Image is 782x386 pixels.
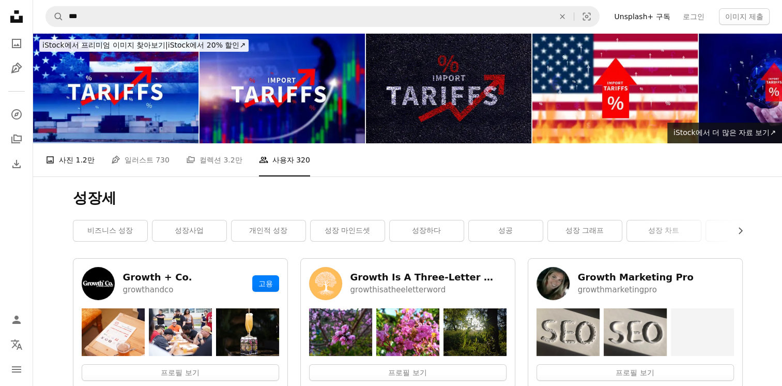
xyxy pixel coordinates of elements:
[82,308,145,356] img: photo-1659459007416-309f836a7b9b
[45,6,600,27] form: 사이트 전체에서 이미지 찾기
[376,308,439,356] img: photo-1676997505364-cd8890c9ee26
[232,220,305,241] a: 개인적 성장
[82,267,248,300] a: 사용자 Growth + Co.의 아바타Growth + Co.growthandco
[350,284,502,296] p: growthisatheeletterword
[706,220,780,241] a: 사업
[548,220,622,241] a: 성장 그래프
[578,284,694,296] p: growthmarketingpro
[673,128,776,137] span: iStock에서 더 많은 자료 보기 ↗
[536,364,734,381] a: 프로필 보기
[6,309,27,330] a: 로그인 / 가입
[536,267,570,300] img: 사용자 Growth Marketing Pro의 아바타
[6,58,27,79] a: 일러스트
[6,33,27,54] a: 사진
[608,8,676,25] a: Unsplash+ 구독
[350,271,502,284] h5: Growth Is A Three-Letter Word
[309,308,372,356] img: photo-1676997800776-01310ad1c9a8
[532,33,698,143] img: 수입 관세 인상 개념, 미국 경제를 활성화하기 위한 미국 정부 수입세, 산업 성장세, 무역 수입 세금 인상, 개발을 위한 무역 전쟁 정책
[311,220,385,241] a: 성장 마인드셋
[309,364,507,381] a: 프로필 보기
[82,364,279,381] a: 프로필 보기
[39,39,249,52] div: iStock에서 20% 할인 ↗
[156,154,170,166] span: 730
[6,6,27,29] a: 홈 — Unsplash
[604,308,667,356] img: photo-1592441306661-4252441c35e5
[216,308,279,356] img: photo-1659459007084-15b336c71192
[6,359,27,380] button: 메뉴
[42,41,168,49] span: iStock에서 프리미엄 이미지 찾아보기 |
[309,267,342,300] img: 사용자 Growth Is A Three-Letter Word의 아바타
[677,8,711,25] a: 로그인
[152,220,226,241] a: 성장사업
[6,154,27,174] a: 다운로드 내역
[390,220,464,241] a: 성장하다
[6,104,27,125] a: 탐색
[536,308,600,356] img: photo-1592441306630-1902ebe76b6f
[149,308,212,356] img: photo-1646241650985-5a491b9e8987
[223,154,242,166] span: 3.2만
[309,267,502,300] a: 사용자 Growth Is A Three-Letter Word의 아바타Growth Is A Three-Letter Wordgrowthisatheeletterword
[46,7,64,26] button: Unsplash 검색
[366,33,531,143] img: 수입 관세 인상 개념, 경제 활성화를 위한 정부 수입세, 산업 성장세, 무역 수입 세금 인상, 개발을 위한 무역 전쟁 정책
[536,267,730,300] a: 사용자 Growth Marketing Pro의 아바타Growth Marketing Progrowthmarketingpro
[33,33,255,58] a: iStock에서 프리미엄 이미지 찾아보기|iStock에서 20% 할인↗
[627,220,701,241] a: 성장 차트
[33,33,198,143] img: 관세 인상 개념, 미국 경제 부양을 위한 미국 정부 수입세, 산업 성장세, 무역 수입세 인상, 개발을 위한 무역 전쟁 정책, 수입 관세
[6,129,27,150] a: 컬렉션
[75,154,94,166] span: 1.2만
[719,8,770,25] button: 이미지 제출
[82,267,115,300] img: 사용자 Growth + Co.의 아바타
[6,334,27,355] button: 언어
[731,220,743,241] button: 목록을 오른쪽으로 스크롤
[469,220,543,241] a: 성공
[111,143,170,176] a: 일러스트 730
[200,33,365,143] img: 수입 관세 인상 개념, 경제 활성화를 위한 정부 수입세, 산업 성장세, 무역 수입 세금 인상, 개발을 위한 무역 전쟁 정책
[578,271,694,284] h5: Growth Marketing Pro
[551,7,574,26] button: 삭제
[123,271,192,284] h5: Growth + Co.
[667,123,782,143] a: iStock에서 더 많은 자료 보기↗
[45,143,95,176] a: 사진 1.2만
[186,143,242,176] a: 컬렉션 3.2만
[574,7,599,26] button: 시각적 검색
[443,308,507,356] img: photo-1674037120736-cf995718cdff
[73,189,743,207] h1: 성장세
[73,220,147,241] a: 비즈니스 성장
[123,284,192,296] p: growthandco
[252,275,279,292] button: 고용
